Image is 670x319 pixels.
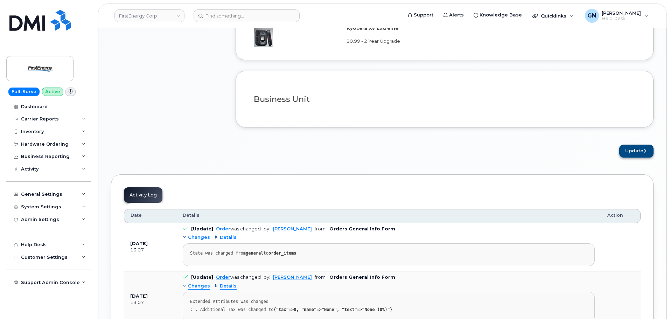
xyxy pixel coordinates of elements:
div: was changed [216,226,261,231]
div: Geoffrey Newport [580,9,653,23]
div: Extended Attributes was changed [190,299,587,304]
iframe: Messenger Launcher [640,289,665,314]
span: Changes [188,283,210,290]
div: 13:07 [130,247,170,253]
strong: order_items [268,251,296,256]
b: [Update] [191,226,213,231]
span: from: [315,226,327,231]
div: State was changed from to [190,251,587,256]
span: Alerts [449,12,464,19]
span: Support [414,12,433,19]
div: Quicklinks [528,9,579,23]
span: GN [587,12,596,20]
span: Details [220,234,237,241]
span: Details [183,212,200,219]
b: Orders General Info Form [329,226,395,231]
span: [PERSON_NAME] [602,10,641,16]
span: Knowledge Base [480,12,522,19]
a: [PERSON_NAME] [273,226,312,231]
span: $0.99 - 2 Year Upgrade [347,38,400,44]
span: by: [264,226,270,231]
a: Order [216,226,230,231]
a: Alerts [438,8,469,22]
b: Orders General Info Form [329,275,395,280]
span: Details [220,283,237,290]
a: FirstEnergy Corp [114,9,184,22]
span: Changes [188,234,210,241]
span: Help Desk [602,16,641,21]
a: Order [216,275,230,280]
b: [DATE] [130,241,148,246]
img: xvextreme.gif [249,28,273,47]
span: Date [131,212,142,219]
strong: general [246,251,264,256]
th: Action [601,209,641,223]
b: [Update] [191,275,213,280]
b: [DATE] [130,293,148,299]
strong: {"tax"=>0, "name"=>"None", "text"=>"None (0%)"} [273,307,392,312]
h3: Business Unit [254,95,635,104]
span: from: [315,275,327,280]
input: Find something... [194,9,300,22]
div: was changed [216,275,261,280]
strong: Kyocera XV Extreme [347,25,398,31]
div: : . Additional Tax was changed to [190,307,587,312]
span: Quicklinks [541,13,566,19]
a: Support [403,8,438,22]
a: [PERSON_NAME] [273,275,312,280]
div: 13:07 [130,299,170,306]
button: Update [619,145,654,158]
a: Knowledge Base [469,8,527,22]
span: by: [264,275,270,280]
